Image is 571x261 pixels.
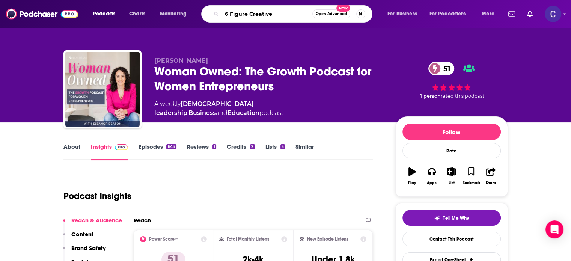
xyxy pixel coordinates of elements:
[545,6,561,22] button: Show profile menu
[402,143,501,158] div: Rate
[227,109,259,116] a: Education
[65,52,140,127] img: Woman Owned: The Growth Podcast for Women Entrepreneurs
[524,8,536,20] a: Show notifications dropdown
[216,109,227,116] span: and
[160,9,187,19] span: Monitoring
[155,8,196,20] button: open menu
[227,237,269,242] h2: Total Monthly Listens
[63,231,93,244] button: Content
[93,9,115,19] span: Podcasts
[402,232,501,246] a: Contact This Podcast
[476,8,504,20] button: open menu
[434,215,440,221] img: tell me why sparkle
[187,109,188,116] span: ,
[71,217,122,224] p: Reach & Audience
[461,163,481,190] button: Bookmark
[307,237,348,242] h2: New Episode Listens
[422,163,441,190] button: Apps
[427,181,437,185] div: Apps
[91,143,128,160] a: InsightsPodchaser Pro
[154,100,254,116] a: [DEMOGRAPHIC_DATA] leadership
[312,9,350,18] button: Open AdvancedNew
[71,244,106,252] p: Brand Safety
[402,210,501,226] button: tell me why sparkleTell Me Why
[443,215,469,221] span: Tell Me Why
[402,163,422,190] button: Play
[166,144,176,149] div: 644
[436,62,454,75] span: 51
[63,143,80,160] a: About
[481,163,500,190] button: Share
[187,143,216,160] a: Reviews1
[295,143,314,160] a: Similar
[63,190,131,202] h1: Podcast Insights
[88,8,125,20] button: open menu
[482,9,494,19] span: More
[429,9,466,19] span: For Podcasters
[486,181,496,185] div: Share
[545,6,561,22] img: User Profile
[280,144,285,149] div: 3
[462,181,480,185] div: Bookmark
[441,163,461,190] button: List
[441,93,484,99] span: rated this podcast
[115,144,128,150] img: Podchaser Pro
[425,8,476,20] button: open menu
[227,143,255,160] a: Credits2
[188,109,216,116] a: Business
[129,9,145,19] span: Charts
[402,124,501,140] button: Follow
[63,217,122,231] button: Reach & Audience
[154,100,383,118] div: A weekly podcast
[387,9,417,19] span: For Business
[545,6,561,22] span: Logged in as publicityxxtina
[316,12,347,16] span: Open Advanced
[250,144,255,149] div: 2
[154,57,208,64] span: [PERSON_NAME]
[134,217,151,224] h2: Reach
[336,5,350,12] span: New
[138,143,176,160] a: Episodes644
[149,237,178,242] h2: Power Score™
[124,8,150,20] a: Charts
[428,62,454,75] a: 51
[449,181,455,185] div: List
[505,8,518,20] a: Show notifications dropdown
[222,8,312,20] input: Search podcasts, credits, & more...
[63,244,106,258] button: Brand Safety
[545,220,563,238] div: Open Intercom Messenger
[208,5,380,23] div: Search podcasts, credits, & more...
[420,93,441,99] span: 1 person
[395,57,508,104] div: 51 1 personrated this podcast
[212,144,216,149] div: 1
[265,143,285,160] a: Lists3
[408,181,416,185] div: Play
[382,8,426,20] button: open menu
[71,231,93,238] p: Content
[6,7,78,21] img: Podchaser - Follow, Share and Rate Podcasts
